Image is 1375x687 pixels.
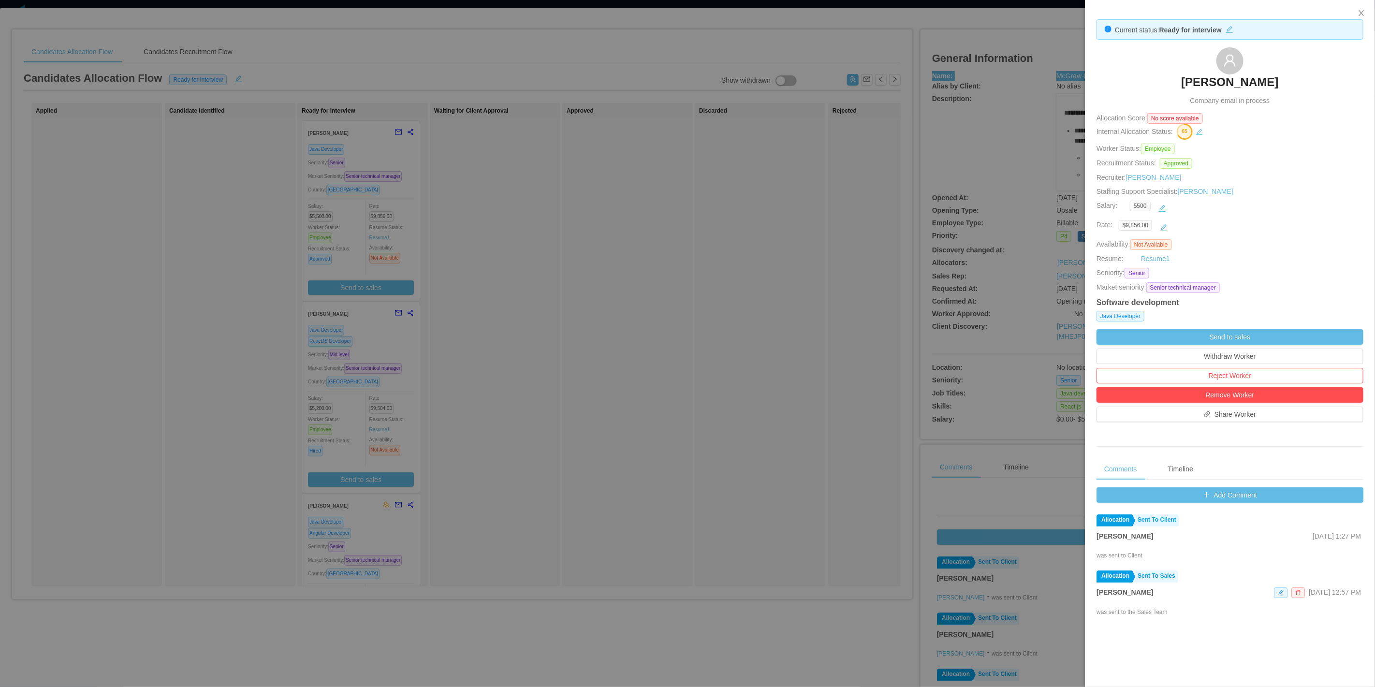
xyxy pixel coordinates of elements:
[1097,532,1153,540] strong: [PERSON_NAME]
[1190,96,1270,106] span: Company email in process
[1178,188,1233,195] a: [PERSON_NAME]
[1097,487,1363,503] button: icon: plusAdd Comment
[1130,239,1172,250] span: Not Available
[1156,220,1171,235] button: icon: edit
[1222,24,1237,33] button: icon: edit
[1181,74,1278,90] h3: [PERSON_NAME]
[1097,282,1146,293] span: Market seniority:
[1097,240,1176,248] span: Availability:
[1097,188,1233,195] span: Staffing Support Specialist:
[1147,113,1203,124] span: No score available
[1126,174,1182,181] a: [PERSON_NAME]
[1141,144,1174,154] span: Employee
[1097,174,1182,181] span: Recruiter:
[1160,158,1192,169] span: Approved
[1105,26,1112,32] i: icon: info-circle
[1097,551,1142,560] div: was sent to Client
[1278,590,1284,596] i: icon: edit
[1141,254,1170,264] a: Resume1
[1182,129,1187,134] text: 65
[1097,570,1132,583] a: Allocation
[1097,329,1363,345] button: Send to sales
[1097,349,1363,364] button: Withdraw Worker
[1194,126,1205,138] button: icon: edit
[1119,220,1152,231] span: $9,856.00
[1097,145,1141,152] span: Worker Status:
[1097,514,1132,526] a: Allocation
[1125,268,1149,278] span: Senior
[1097,608,1168,616] div: was sent to the Sales Team
[1160,458,1201,480] div: Timeline
[1130,201,1151,211] span: 5500
[1097,255,1124,263] span: Resume:
[1097,311,1144,322] span: Java Developer
[1097,588,1153,596] strong: [PERSON_NAME]
[1097,268,1125,278] span: Seniority:
[1133,570,1178,583] a: Sent To Sales
[1097,387,1363,403] button: Remove Worker
[1097,159,1156,167] span: Recruitment Status:
[1115,26,1159,34] span: Current status:
[1133,514,1179,526] a: Sent To Client
[1155,201,1170,216] button: icon: edit
[1295,590,1301,596] i: icon: delete
[1097,458,1145,480] div: Comments
[1097,407,1363,422] button: icon: linkShare Worker
[1159,26,1222,34] strong: Ready for interview
[1223,54,1237,67] i: icon: user
[1358,9,1365,17] i: icon: close
[1097,114,1147,122] span: Allocation Score:
[1309,588,1361,596] span: [DATE] 12:57 PM
[1097,128,1173,135] span: Internal Allocation Status:
[1146,282,1220,293] span: Senior technical manager
[1097,368,1363,383] button: Reject Worker
[1181,74,1278,96] a: [PERSON_NAME]
[1313,532,1361,540] span: [DATE] 1:27 PM
[1097,298,1179,307] strong: Software development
